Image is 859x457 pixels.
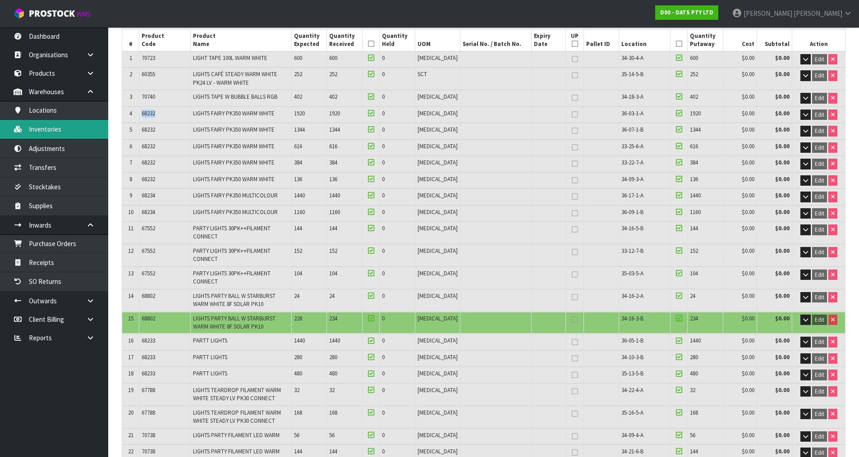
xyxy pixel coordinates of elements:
strong: $0.00 [775,54,790,62]
span: 616 [690,142,698,150]
span: 33-12-7-B [621,247,643,255]
span: 0 [382,175,385,183]
span: 1440 [690,337,701,344]
span: [PERSON_NAME] [794,9,842,18]
span: 402 [690,93,698,101]
span: 600 [294,54,302,62]
span: Edit [815,293,824,301]
span: Edit [815,449,824,457]
span: LIGHTS PARTY BALL W STARBURST WARM WHITE 8F SOLAR PK10 [193,292,276,308]
button: Edit [812,386,827,397]
th: Quantity Received [327,30,363,51]
span: $0.00 [742,292,754,300]
span: 168 [329,409,337,416]
span: 67788 [142,409,155,416]
button: Edit [812,208,827,219]
th: Subtotal [757,30,792,51]
span: 104 [294,270,302,277]
span: [MEDICAL_DATA] [418,54,458,62]
button: Edit [812,270,827,280]
span: 0 [382,270,385,277]
span: 68233 [142,370,155,377]
button: Edit [812,315,827,325]
span: 252 [329,70,337,78]
span: 0 [382,159,385,166]
span: LIGHT TAPE 100L WARM WHITE [193,54,267,62]
span: 234 [329,315,337,322]
span: 144 [329,224,337,232]
span: 252 [690,70,698,78]
span: 0 [382,192,385,199]
span: 600 [329,54,337,62]
span: LIGHTS FAIRY PK350 WARM WHITE [193,159,275,166]
span: 36-03-1-A [621,110,643,117]
span: 0 [382,247,385,255]
span: 22 [128,448,133,455]
button: Edit [812,292,827,303]
strong: $0.00 [775,93,790,101]
span: $0.00 [742,224,754,232]
span: [MEDICAL_DATA] [418,292,458,300]
span: Edit [815,193,824,201]
span: 67788 [142,386,155,394]
span: 168 [690,409,698,416]
span: Edit [815,144,824,151]
span: 1160 [294,208,305,216]
span: 34-30-4-A [621,54,643,62]
span: 35-16-5-A [621,409,643,416]
strong: $0.00 [775,315,790,322]
strong: $0.00 [775,353,790,361]
span: 9 [129,192,132,199]
span: [MEDICAL_DATA] [418,409,458,416]
span: [MEDICAL_DATA] [418,270,458,277]
span: 68233 [142,337,155,344]
span: 0 [382,353,385,361]
strong: D00 - DATS PTY LTD [660,9,713,16]
span: LIGHTS TAPE W BUBBLE BALLS RGB [193,93,277,101]
span: 1440 [329,192,340,199]
span: 2 [129,70,132,78]
span: 7 [129,159,132,166]
span: 24 [690,292,695,300]
span: [MEDICAL_DATA] [418,126,458,133]
span: LIGHTS CAFÉ STEADY WARM WHITE PK24 LV - WARM WHITE [193,70,277,86]
span: 32 [294,386,299,394]
span: $0.00 [742,175,754,183]
strong: $0.00 [775,142,790,150]
th: UP [566,30,584,51]
span: [MEDICAL_DATA] [418,159,458,166]
span: Edit [815,72,824,79]
span: 20 [128,409,133,416]
span: 34-22-4-A [621,386,643,394]
th: Quantity Held [380,30,415,51]
button: Edit [812,224,827,235]
span: $0.00 [742,159,754,166]
span: PARTY LIGHTS 30PK++FILAMENT CONNECT [193,247,271,263]
span: 68802 [142,292,155,300]
span: 1344 [690,126,701,133]
th: Product Code [139,30,190,51]
span: 280 [690,353,698,361]
strong: $0.00 [775,175,790,183]
span: [MEDICAL_DATA] [418,353,458,361]
span: 70738 [142,431,155,439]
span: LIGHTS FAIRY PK350 WARM WHITE [193,110,275,117]
span: 136 [329,175,337,183]
span: 21 [128,431,133,439]
a: D00 - DATS PTY LTD [655,5,718,20]
span: $0.00 [742,315,754,322]
span: 18 [128,370,133,377]
span: PARTT LIGHTS [193,337,227,344]
span: 1440 [294,192,305,199]
strong: $0.00 [775,110,790,117]
span: 136 [690,175,698,183]
span: 17 [128,353,133,361]
span: 67552 [142,224,155,232]
th: Quantity Putaway [688,30,723,51]
span: 5 [129,126,132,133]
span: 480 [690,370,698,377]
span: [MEDICAL_DATA] [418,93,458,101]
span: 144 [690,224,698,232]
span: 34-18-3-A [621,93,643,101]
span: 0 [382,386,385,394]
